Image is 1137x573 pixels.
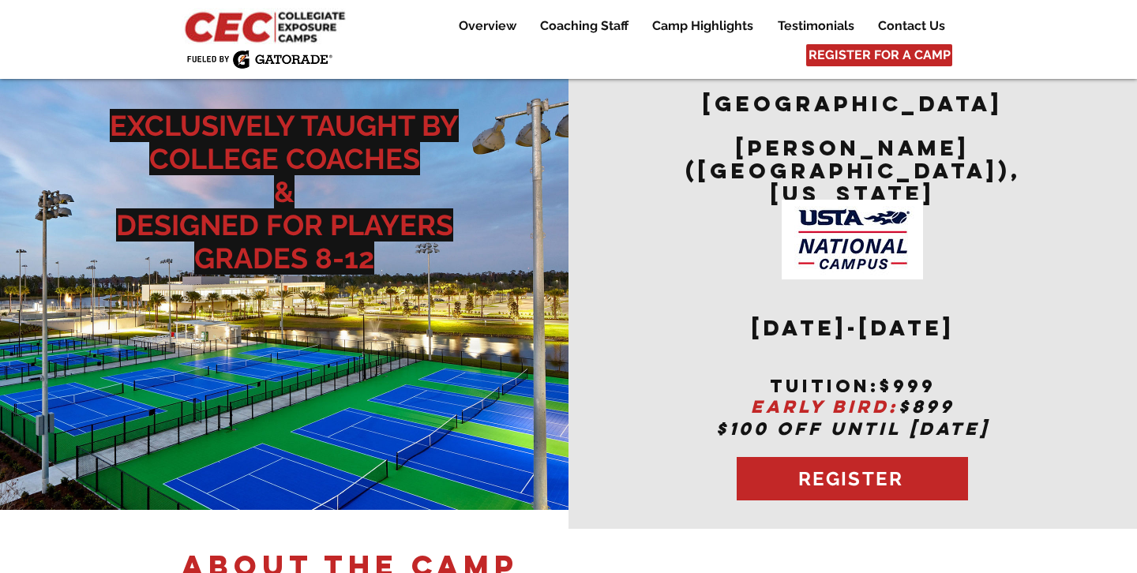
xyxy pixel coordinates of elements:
span: DESIGNED FOR PLAYERS [116,208,453,242]
span: $899 [899,395,955,418]
p: Overview [451,17,524,36]
a: Contact Us [866,17,956,36]
img: USTA Campus image_edited.jpg [782,200,923,279]
p: Coaching Staff [532,17,636,36]
span: EXCLUSIVELY TAUGHT BY COLLEGE COACHES [110,109,459,175]
span: & [274,175,295,208]
a: REGISTER FOR A CAMP [806,44,952,66]
span: [GEOGRAPHIC_DATA] [703,90,1003,117]
p: Contact Us [870,17,953,36]
p: Testimonials [770,17,862,36]
a: Testimonials [766,17,865,36]
a: Camp Highlights [640,17,765,36]
a: Coaching Staff [528,17,640,36]
span: GRADES 8-12 [194,242,374,275]
span: REGISTER FOR A CAMP [809,47,951,64]
a: REGISTER [737,457,968,500]
span: $100 OFF UNTIL [DATE] [716,418,989,440]
span: [DATE]-[DATE] [752,314,955,341]
p: Camp Highlights [644,17,761,36]
a: Overview [447,17,527,36]
nav: Site [434,17,956,36]
span: [PERSON_NAME] [736,134,970,161]
span: ([GEOGRAPHIC_DATA]), [US_STATE] [685,157,1021,207]
span: REGISTER [798,467,903,490]
span: EARLY BIRD: [751,395,899,418]
img: CEC Logo Primary_edited.jpg [182,8,352,44]
span: tuition:$999 [770,375,936,397]
img: Fueled by Gatorade.png [186,50,332,69]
